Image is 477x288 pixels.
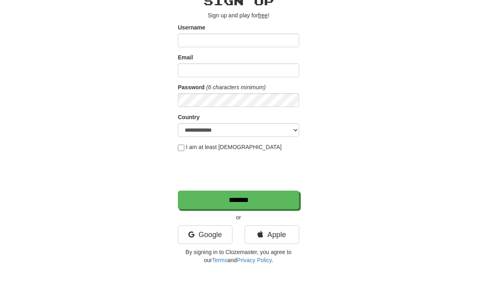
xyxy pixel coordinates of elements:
label: Email [178,53,193,61]
iframe: reCAPTCHA [178,155,301,187]
p: Sign up and play for ! [178,11,299,19]
u: free [258,12,268,19]
label: Username [178,23,205,32]
input: I am at least [DEMOGRAPHIC_DATA] [178,145,184,151]
a: Privacy Policy [237,257,272,263]
p: By signing in to Clozemaster, you agree to our and . [178,248,299,264]
label: I am at least [DEMOGRAPHIC_DATA] [178,143,282,151]
em: (6 characters minimum) [206,84,266,90]
a: Apple [245,225,299,244]
p: or [178,213,299,221]
a: Terms [212,257,227,263]
label: Password [178,83,205,91]
a: Google [178,225,232,244]
label: Country [178,113,200,121]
